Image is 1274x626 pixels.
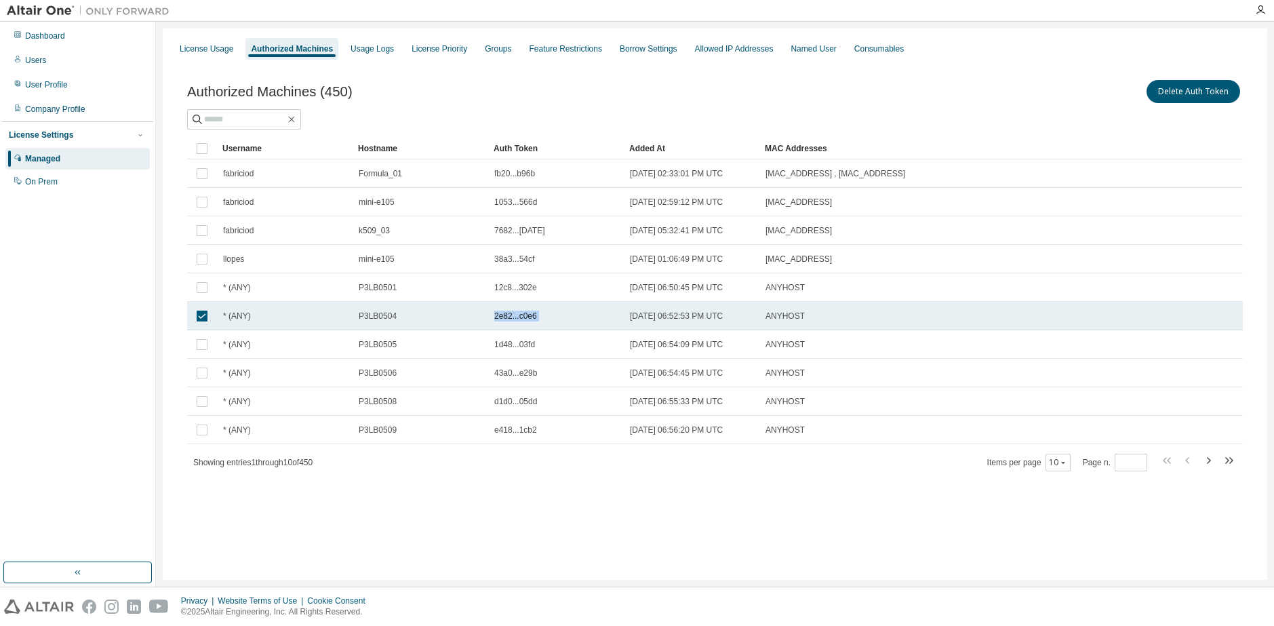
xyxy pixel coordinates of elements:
div: Authorized Machines [251,43,333,54]
div: Consumables [854,43,904,54]
span: * (ANY) [223,368,251,378]
div: Auth Token [494,138,618,159]
img: facebook.svg [82,600,96,614]
div: Users [25,55,46,66]
div: License Settings [9,130,73,140]
span: * (ANY) [223,396,251,407]
span: mini-e105 [359,254,395,265]
span: [DATE] 06:54:45 PM UTC [630,368,723,378]
div: On Prem [25,176,58,187]
span: Showing entries 1 through 10 of 450 [193,458,313,467]
span: mini-e105 [359,197,395,208]
div: License Priority [412,43,467,54]
span: P3LB0501 [359,282,397,293]
span: [DATE] 06:52:53 PM UTC [630,311,723,321]
div: User Profile [25,79,68,90]
span: [MAC_ADDRESS] [765,225,832,236]
span: 1053...566d [494,197,537,208]
span: Page n. [1083,454,1147,471]
div: License Usage [180,43,233,54]
div: Groups [485,43,511,54]
span: * (ANY) [223,339,251,350]
div: Company Profile [25,104,85,115]
div: Allowed IP Addresses [695,43,774,54]
span: fabriciod [223,168,254,179]
span: [DATE] 06:54:09 PM UTC [630,339,723,350]
span: ANYHOST [765,368,805,378]
div: Borrow Settings [620,43,677,54]
span: llopes [223,254,244,265]
span: * (ANY) [223,311,251,321]
span: [DATE] 06:50:45 PM UTC [630,282,723,293]
span: P3LB0504 [359,311,397,321]
div: Cookie Consent [307,595,373,606]
span: [DATE] 02:33:01 PM UTC [630,168,723,179]
span: e418...1cb2 [494,425,537,435]
img: altair_logo.svg [4,600,74,614]
span: [MAC_ADDRESS] [765,197,832,208]
span: 38a3...54cf [494,254,534,265]
span: 7682...[DATE] [494,225,544,236]
span: [MAC_ADDRESS] [765,254,832,265]
span: 43a0...e29b [494,368,537,378]
span: k509_03 [359,225,390,236]
span: fb20...b96b [494,168,535,179]
span: [DATE] 02:59:12 PM UTC [630,197,723,208]
span: d1d0...05dd [494,396,537,407]
div: Feature Restrictions [530,43,602,54]
span: P3LB0505 [359,339,397,350]
img: linkedin.svg [127,600,141,614]
span: P3LB0506 [359,368,397,378]
div: Managed [25,153,60,164]
span: [DATE] 05:32:41 PM UTC [630,225,723,236]
div: Privacy [181,595,218,606]
img: youtube.svg [149,600,169,614]
div: Usage Logs [351,43,394,54]
span: [DATE] 06:55:33 PM UTC [630,396,723,407]
span: 2e82...c0e6 [494,311,537,321]
img: instagram.svg [104,600,119,614]
span: ANYHOST [765,396,805,407]
p: © 2025 Altair Engineering, Inc. All Rights Reserved. [181,606,374,618]
span: [DATE] 01:06:49 PM UTC [630,254,723,265]
span: [DATE] 06:56:20 PM UTC [630,425,723,435]
span: ANYHOST [765,282,805,293]
div: Hostname [358,138,483,159]
span: Authorized Machines (450) [187,84,353,100]
img: Altair One [7,4,176,18]
span: P3LB0508 [359,396,397,407]
div: Username [222,138,347,159]
span: fabriciod [223,225,254,236]
span: * (ANY) [223,425,251,435]
div: Dashboard [25,31,65,41]
span: P3LB0509 [359,425,397,435]
div: MAC Addresses [765,138,1100,159]
span: fabriciod [223,197,254,208]
span: ANYHOST [765,311,805,321]
div: Added At [629,138,754,159]
button: Delete Auth Token [1147,80,1240,103]
span: ANYHOST [765,425,805,435]
span: ANYHOST [765,339,805,350]
div: Named User [791,43,836,54]
span: Formula_01 [359,168,402,179]
span: * (ANY) [223,282,251,293]
div: Website Terms of Use [218,595,307,606]
span: Items per page [987,454,1071,471]
span: 1d48...03fd [494,339,535,350]
span: 12c8...302e [494,282,537,293]
button: 10 [1049,457,1067,468]
span: [MAC_ADDRESS] , [MAC_ADDRESS] [765,168,905,179]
